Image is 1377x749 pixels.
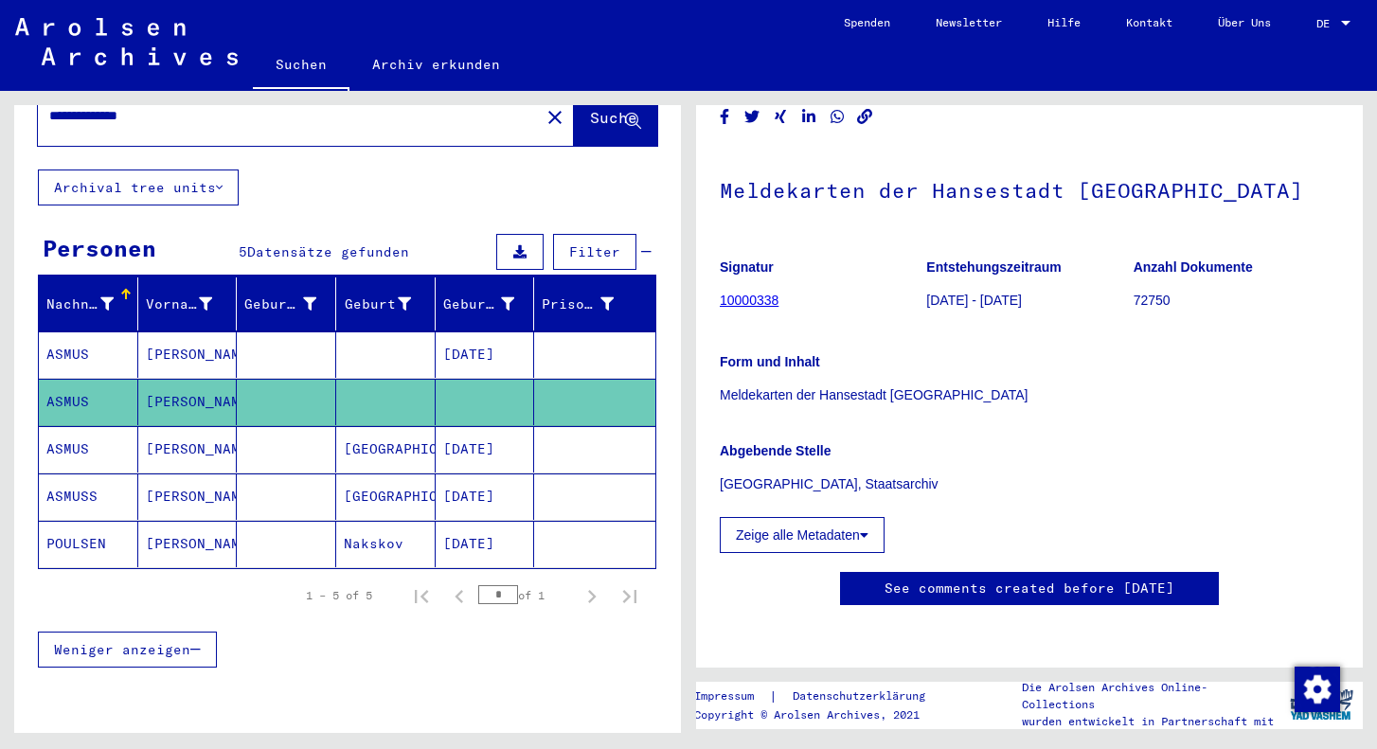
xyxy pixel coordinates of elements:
[138,331,238,378] mat-cell: [PERSON_NAME]
[720,474,1339,494] p: [GEOGRAPHIC_DATA], Staatsarchiv
[39,521,138,567] mat-cell: POULSEN
[720,517,885,553] button: Zeige alle Metadaten
[771,105,791,129] button: Share on Xing
[715,105,735,129] button: Share on Facebook
[926,291,1132,311] p: [DATE] - [DATE]
[247,243,409,260] span: Datensätze gefunden
[237,277,336,330] mat-header-cell: Geburtsname
[720,259,774,275] b: Signatur
[239,243,247,260] span: 5
[336,473,436,520] mat-cell: [GEOGRAPHIC_DATA]
[440,577,478,615] button: Previous page
[1295,667,1340,712] img: Zustimmung ändern
[611,577,649,615] button: Last page
[344,289,435,319] div: Geburt‏
[336,277,436,330] mat-header-cell: Geburt‏
[138,277,238,330] mat-header-cell: Vorname
[15,18,238,65] img: Arolsen_neg.svg
[720,354,820,369] b: Form und Inhalt
[720,443,831,458] b: Abgebende Stelle
[574,87,657,146] button: Suche
[544,106,566,129] mat-icon: close
[542,289,637,319] div: Prisoner #
[478,586,573,604] div: of 1
[926,259,1061,275] b: Entstehungszeitraum
[253,42,349,91] a: Suchen
[590,108,637,127] span: Suche
[436,473,535,520] mat-cell: [DATE]
[244,289,340,319] div: Geburtsname
[720,385,1339,405] p: Meldekarten der Hansestadt [GEOGRAPHIC_DATA]
[1022,713,1279,730] p: wurden entwickelt in Partnerschaft mit
[46,294,114,314] div: Nachname
[336,426,436,473] mat-cell: [GEOGRAPHIC_DATA]
[569,243,620,260] span: Filter
[402,577,440,615] button: First page
[436,277,535,330] mat-header-cell: Geburtsdatum
[536,98,574,135] button: Clear
[138,473,238,520] mat-cell: [PERSON_NAME]
[138,426,238,473] mat-cell: [PERSON_NAME]
[436,426,535,473] mat-cell: [DATE]
[720,293,778,308] a: 10000338
[39,277,138,330] mat-header-cell: Nachname
[138,379,238,425] mat-cell: [PERSON_NAME]
[336,521,436,567] mat-cell: Nakskov
[443,294,515,314] div: Geburtsdatum
[39,379,138,425] mat-cell: ASMUS
[694,687,948,706] div: |
[694,706,948,723] p: Copyright © Arolsen Archives, 2021
[855,105,875,129] button: Copy link
[1134,291,1339,311] p: 72750
[436,331,535,378] mat-cell: [DATE]
[885,579,1174,598] a: See comments created before [DATE]
[146,289,237,319] div: Vorname
[138,521,238,567] mat-cell: [PERSON_NAME]
[742,105,762,129] button: Share on Twitter
[573,577,611,615] button: Next page
[443,289,539,319] div: Geburtsdatum
[344,294,411,314] div: Geburt‏
[1134,259,1253,275] b: Anzahl Dokumente
[38,632,217,668] button: Weniger anzeigen
[553,234,636,270] button: Filter
[244,294,316,314] div: Geburtsname
[146,294,213,314] div: Vorname
[799,105,819,129] button: Share on LinkedIn
[1316,17,1337,30] span: DE
[1286,681,1357,728] img: yv_logo.png
[43,231,156,265] div: Personen
[534,277,655,330] mat-header-cell: Prisoner #
[436,521,535,567] mat-cell: [DATE]
[39,473,138,520] mat-cell: ASMUSS
[39,426,138,473] mat-cell: ASMUS
[720,147,1339,230] h1: Meldekarten der Hansestadt [GEOGRAPHIC_DATA]
[39,331,138,378] mat-cell: ASMUS
[46,289,137,319] div: Nachname
[542,294,614,314] div: Prisoner #
[1022,679,1279,713] p: Die Arolsen Archives Online-Collections
[349,42,523,87] a: Archiv erkunden
[54,641,190,658] span: Weniger anzeigen
[38,169,239,205] button: Archival tree units
[828,105,848,129] button: Share on WhatsApp
[306,587,372,604] div: 1 – 5 of 5
[778,687,948,706] a: Datenschutzerklärung
[694,687,769,706] a: Impressum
